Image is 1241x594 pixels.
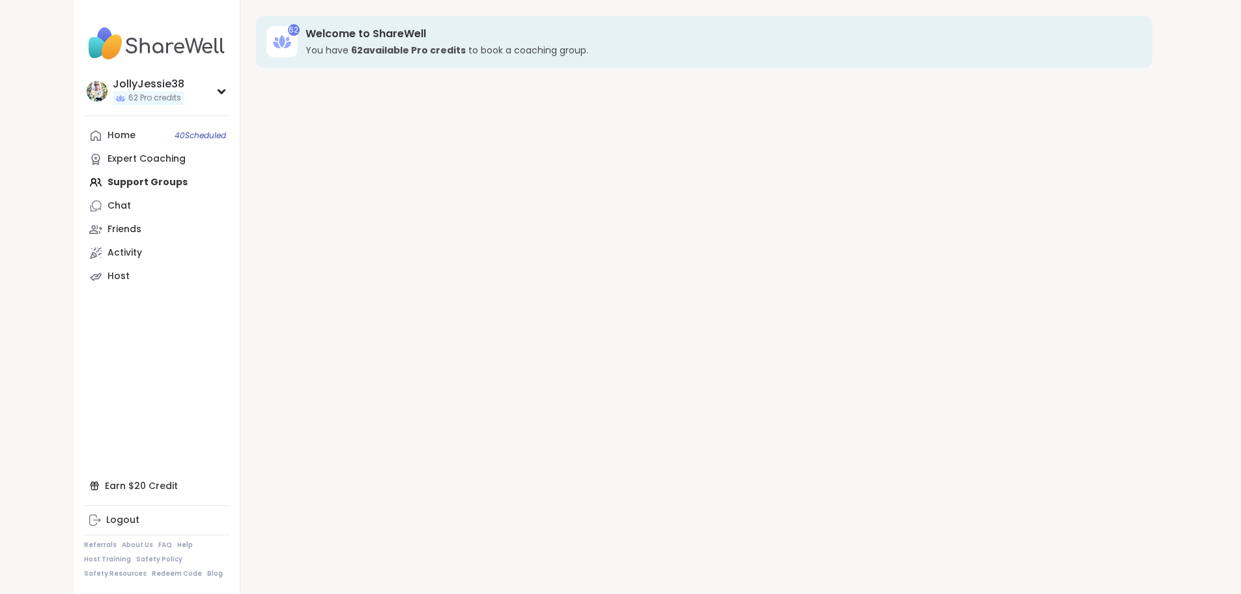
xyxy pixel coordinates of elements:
[84,265,229,288] a: Host
[84,21,229,67] img: ShareWell Nav Logo
[84,555,131,564] a: Host Training
[84,241,229,265] a: Activity
[84,541,117,550] a: Referrals
[84,569,147,578] a: Safety Resources
[107,223,141,236] div: Friends
[84,474,229,497] div: Earn $20 Credit
[84,509,229,532] a: Logout
[113,77,184,91] div: JollyJessie38
[207,569,223,578] a: Blog
[306,44,1134,57] h3: You have to book a coaching group.
[175,130,226,141] span: 40 Scheduled
[122,541,153,550] a: About Us
[107,153,186,166] div: Expert Coaching
[128,93,181,104] span: 62 Pro credits
[152,569,202,578] a: Redeem Code
[351,44,466,57] b: 62 available Pro credit s
[288,24,300,36] div: 62
[84,194,229,218] a: Chat
[136,555,182,564] a: Safety Policy
[107,129,136,142] div: Home
[306,27,1134,41] h3: Welcome to ShareWell
[87,81,107,102] img: JollyJessie38
[106,514,139,527] div: Logout
[84,124,229,147] a: Home40Scheduled
[84,218,229,241] a: Friends
[107,200,131,213] div: Chat
[107,246,142,260] div: Activity
[158,541,172,550] a: FAQ
[84,147,229,171] a: Expert Coaching
[177,541,193,550] a: Help
[107,270,130,283] div: Host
